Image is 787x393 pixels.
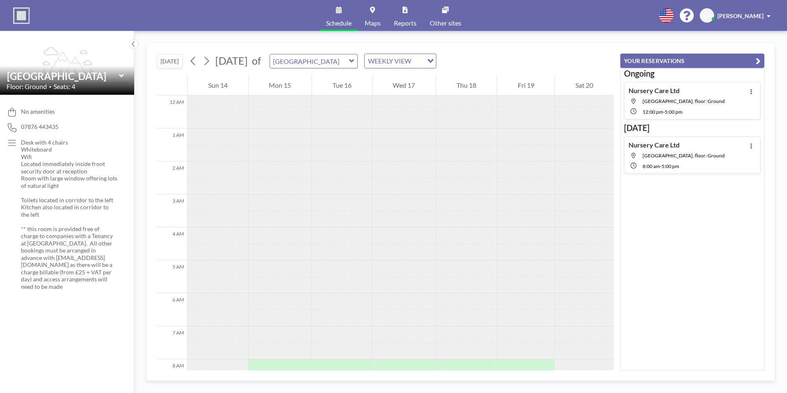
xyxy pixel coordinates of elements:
[365,20,381,26] span: Maps
[252,54,261,67] span: of
[157,96,187,129] div: 12 AM
[157,260,187,293] div: 5 AM
[629,141,680,149] h4: Nursery Care Ltd
[157,161,187,194] div: 2 AM
[643,163,660,169] span: 8:00 AM
[629,87,680,95] h4: Nursery Care Ltd
[13,7,30,24] img: organization-logo
[643,109,663,115] span: 12:00 PM
[157,129,187,161] div: 1 AM
[366,56,413,66] span: WEEKLY VIEW
[21,225,118,290] p: ** this room is provided free of charge to companies with a Tenancy at [GEOGRAPHIC_DATA]. All oth...
[249,75,312,96] div: Mon 15
[157,326,187,359] div: 7 AM
[702,12,712,19] span: KM
[373,75,436,96] div: Wed 17
[7,70,119,82] input: Westhill BC Meeting Room
[717,12,764,19] span: [PERSON_NAME]
[624,68,761,79] h3: Ongoing
[394,20,417,26] span: Reports
[497,75,555,96] div: Fri 19
[21,123,58,131] span: 07876 443435
[643,152,725,159] span: Westhill BC Meeting Room, floor: Ground
[21,146,118,153] p: Whiteboard
[157,293,187,326] div: 6 AM
[157,359,187,392] div: 8 AM
[21,153,118,161] p: Wifi
[188,75,248,96] div: Sun 14
[21,196,118,204] p: Toilets located in corridor to the left
[665,109,682,115] span: 5:00 PM
[54,82,75,91] span: Seats: 4
[21,139,118,146] p: Desk with 4 chairs
[157,194,187,227] div: 3 AM
[21,160,118,175] p: Located immediately inside front security door at reception
[430,20,461,26] span: Other sites
[643,98,725,104] span: Westhill BC Meeting Room, floor: Ground
[365,54,436,68] div: Search for option
[436,75,497,96] div: Thu 18
[21,175,118,189] p: Room with large window offering lots of natural light
[312,75,372,96] div: Tue 16
[21,204,118,218] p: Kitchen also located in corridor to the left
[215,54,248,67] span: [DATE]
[7,82,47,91] span: Floor: Ground
[270,54,349,68] input: Westhill BC Meeting Room
[620,54,764,68] button: YOUR RESERVATIONS
[49,84,51,89] span: •
[326,20,352,26] span: Schedule
[555,75,614,96] div: Sat 20
[157,227,187,260] div: 4 AM
[660,163,661,169] span: -
[414,56,422,66] input: Search for option
[661,163,679,169] span: 5:00 PM
[157,54,183,68] button: [DATE]
[21,108,55,115] span: No amenities
[663,109,665,115] span: -
[624,123,761,133] h3: [DATE]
